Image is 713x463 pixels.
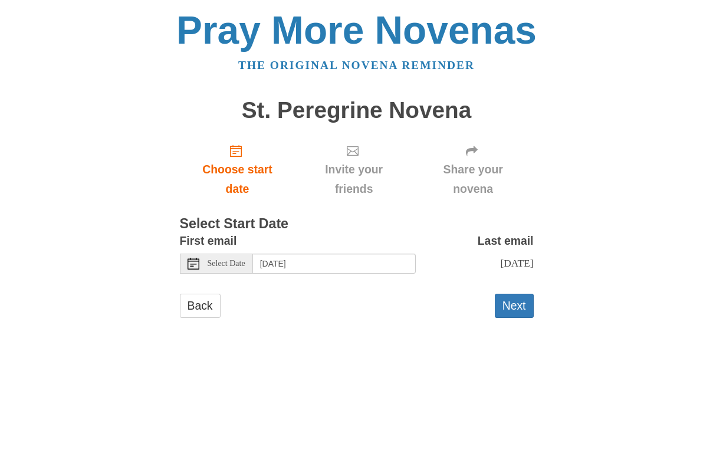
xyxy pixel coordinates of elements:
label: Last email [478,231,534,251]
a: Choose start date [180,134,295,205]
span: Choose start date [192,160,284,199]
a: Pray More Novenas [176,8,537,52]
span: Select Date [208,260,245,268]
span: Share your novena [425,160,522,199]
div: Click "Next" to confirm your start date first. [295,134,412,205]
label: First email [180,231,237,251]
a: The original novena reminder [238,59,475,71]
a: Back [180,294,221,318]
h1: St. Peregrine Novena [180,98,534,123]
div: Click "Next" to confirm your start date first. [413,134,534,205]
span: [DATE] [500,257,533,269]
h3: Select Start Date [180,216,534,232]
button: Next [495,294,534,318]
span: Invite your friends [307,160,400,199]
